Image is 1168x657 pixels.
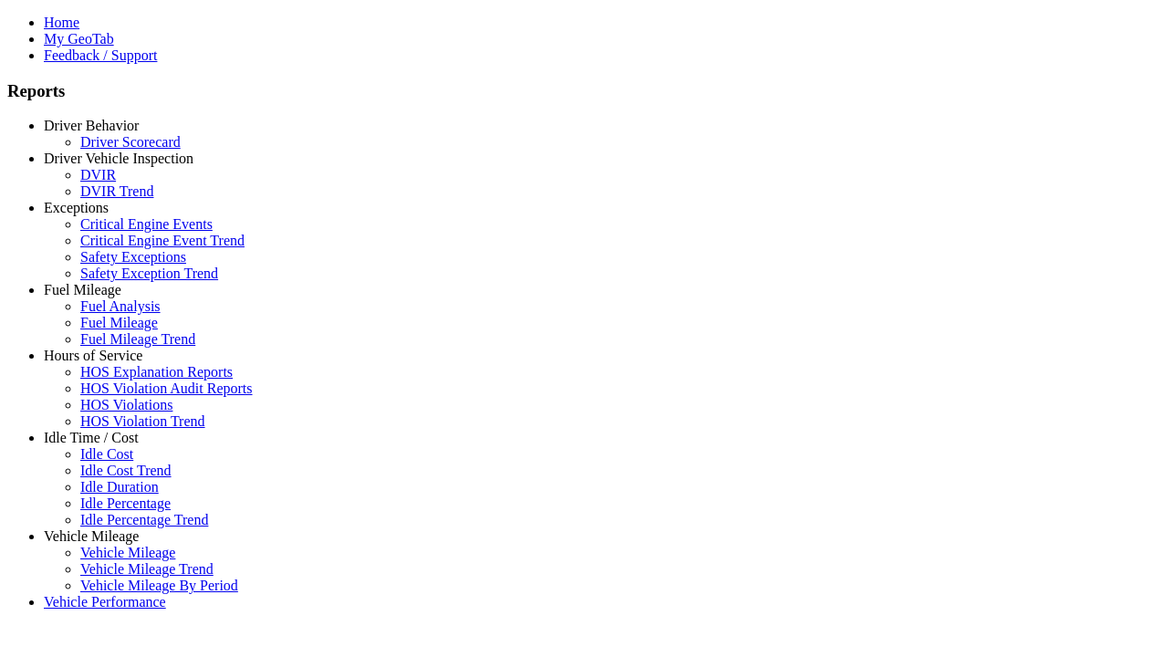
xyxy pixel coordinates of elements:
a: HOS Explanation Reports [80,364,233,380]
a: HOS Violation Audit Reports [80,381,253,396]
a: DVIR Trend [80,183,153,199]
a: Driver Behavior [44,118,139,133]
a: Fuel Mileage [80,315,158,330]
a: Feedback / Support [44,47,157,63]
a: Home [44,15,79,30]
a: Hours of Service [44,348,142,363]
a: DVIR [80,167,116,182]
a: Fuel Analysis [80,298,161,314]
a: Vehicle Mileage By Period [80,578,238,593]
a: Idle Time / Cost [44,430,139,445]
a: Idle Duration [80,479,159,495]
a: Driver Vehicle Inspection [44,151,193,166]
a: Fuel Mileage Trend [80,331,195,347]
a: Idle Percentage [80,495,171,511]
a: Vehicle Performance [44,594,166,610]
a: Fuel Mileage [44,282,121,297]
a: Critical Engine Event Trend [80,233,245,248]
a: HOS Violation Trend [80,413,205,429]
a: Vehicle Mileage [44,528,139,544]
a: Vehicle Mileage [80,545,175,560]
a: Driver Scorecard [80,134,181,150]
a: Vehicle Mileage Trend [80,561,214,577]
a: Idle Percentage Trend [80,512,208,527]
a: Critical Engine Events [80,216,213,232]
a: Exceptions [44,200,109,215]
a: Idle Cost [80,446,133,462]
a: HOS Violations [80,397,172,412]
a: Safety Exception Trend [80,266,218,281]
a: Safety Exceptions [80,249,186,265]
h3: Reports [7,81,1161,101]
a: Idle Cost Trend [80,463,172,478]
a: My GeoTab [44,31,114,47]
